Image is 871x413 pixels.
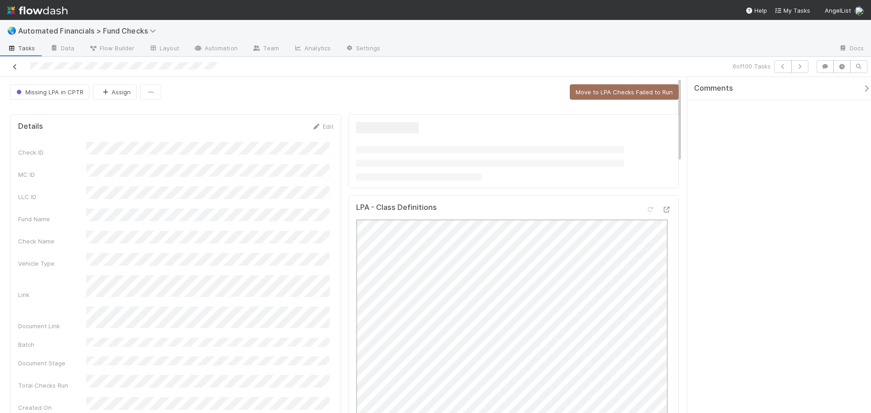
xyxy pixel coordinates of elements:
[18,340,86,349] div: Batch
[93,84,137,100] button: Assign
[570,84,679,100] button: Move to LPA Checks Failed to Run
[18,237,86,246] div: Check Name
[18,321,86,330] div: Document Link
[15,88,83,96] span: Missing LPA in CPTR
[825,7,851,14] span: AngelList
[286,42,338,56] a: Analytics
[7,3,68,18] img: logo-inverted-e16ddd16eac7371096b0.svg
[733,62,771,71] span: 6 of 100 Tasks
[245,42,286,56] a: Team
[10,84,89,100] button: Missing LPA in CPTR
[774,6,810,15] a: My Tasks
[312,123,333,130] a: Edit
[18,122,43,131] h5: Details
[43,42,82,56] a: Data
[186,42,245,56] a: Automation
[338,42,387,56] a: Settings
[356,203,437,212] h5: LPA - Class Definitions
[855,6,864,15] img: avatar_574f8970-b283-40ff-a3d7-26909d9947cc.png
[7,44,35,53] span: Tasks
[18,148,86,157] div: Check ID
[18,26,161,35] span: Automated Financials > Fund Checks
[18,170,86,179] div: MC ID
[18,359,86,368] div: Document Stage
[745,6,767,15] div: Help
[142,42,186,56] a: Layout
[82,42,142,56] a: Flow Builder
[18,214,86,224] div: Fund Name
[18,259,86,268] div: Vehicle Type
[694,84,733,93] span: Comments
[18,381,86,390] div: Total Checks Run
[18,290,86,299] div: Link
[832,42,871,56] a: Docs
[18,403,86,412] div: Created On
[7,27,16,34] span: 🌏
[89,44,134,53] span: Flow Builder
[18,192,86,201] div: LLC ID
[774,7,810,14] span: My Tasks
